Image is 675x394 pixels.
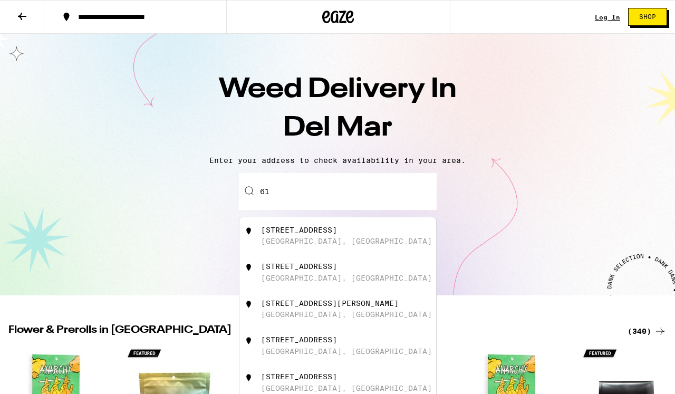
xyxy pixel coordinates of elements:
div: [STREET_ADDRESS] [261,372,337,381]
a: (340) [628,325,667,338]
div: [GEOGRAPHIC_DATA], [GEOGRAPHIC_DATA] [261,310,432,319]
div: [GEOGRAPHIC_DATA], [GEOGRAPHIC_DATA] [261,384,432,392]
img: 6455 Lusk Boulevard [244,299,254,310]
div: [GEOGRAPHIC_DATA], [GEOGRAPHIC_DATA] [261,237,432,245]
input: Enter your delivery address [239,173,437,210]
h1: Weed Delivery In [153,71,522,148]
div: [STREET_ADDRESS] [261,335,337,344]
div: [GEOGRAPHIC_DATA], [GEOGRAPHIC_DATA] [261,274,432,282]
div: [STREET_ADDRESS] [261,262,337,271]
div: [STREET_ADDRESS] [261,226,337,234]
div: [STREET_ADDRESS][PERSON_NAME] [261,299,399,307]
button: Shop [628,8,667,26]
h2: Flower & Prerolls in [GEOGRAPHIC_DATA] [8,325,615,338]
div: [GEOGRAPHIC_DATA], [GEOGRAPHIC_DATA] [261,347,432,355]
img: 6911 Convoy Court [244,335,254,346]
span: Del Mar [283,114,392,142]
a: Log In [595,14,620,21]
span: Shop [639,14,656,20]
img: 6027 Edgewood Bend Court [244,372,254,383]
a: Shop [620,8,675,26]
p: Enter your address to check availability in your area. [11,156,664,165]
img: 6755 Mira Mesa Boulevard [244,226,254,236]
span: Hi. Need any help? [6,7,76,16]
img: 6030 Village Way [244,262,254,273]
